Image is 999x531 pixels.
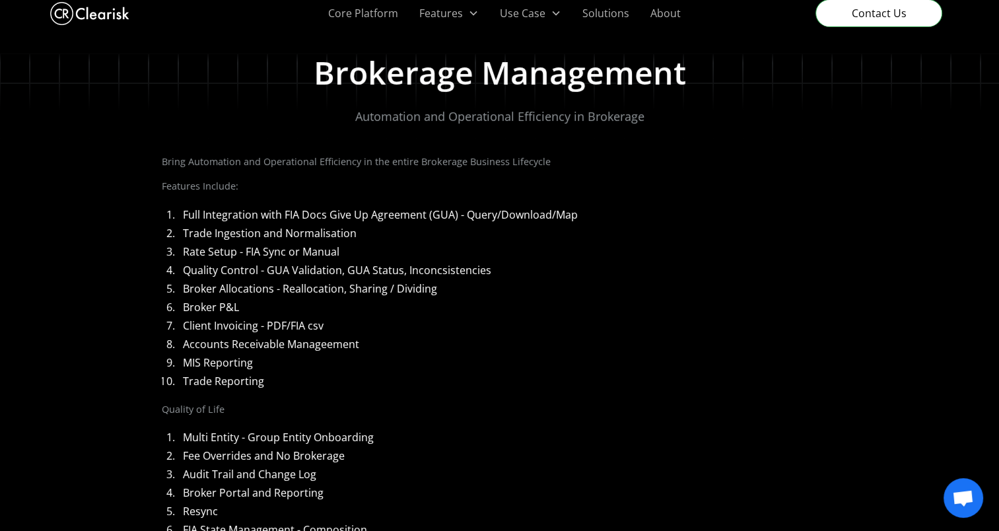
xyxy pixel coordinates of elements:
p: Quality of Life [162,402,838,417]
p: Bring Automation and Operational Efficiency in the entire Brokerage Business Lifecycle [162,155,838,169]
li: Multi Entity - Group Entity Onboarding [178,429,838,445]
li: Rate Setup - FIA Sync or Manual [178,244,838,260]
li: Broker Portal and Reporting [178,485,838,501]
li: Client Invoicing - PDF/FIA csv [178,318,838,334]
li: Resync [178,503,838,519]
li: Trade Ingestion and Normalisation [178,225,838,241]
li: Broker Allocations - Reallocation, Sharing / Dividing [178,281,838,297]
li: Accounts Receivable Manageement [178,336,838,352]
li: Full Integration with FIA Docs Give Up Agreement (GUA) - Query/Download/Map [178,207,838,223]
li: Audit Trail and Change Log [178,466,838,482]
div: Open chat [944,478,983,518]
li: Broker P&L [178,299,838,315]
div: Use Case [500,5,545,21]
div: Features [419,5,463,21]
li: Trade Reporting [178,373,838,389]
li: Fee Overrides and No Brokerage [178,448,838,464]
li: Quality Control - GUA Validation, GUA Status, Inconcsistencies [178,262,838,278]
h2: Brokerage Management [314,53,686,92]
p: Features Include: [162,179,838,194]
p: Automation and Operational Efficiency in Brokerage [355,108,644,125]
li: MIS Reporting [178,355,838,371]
